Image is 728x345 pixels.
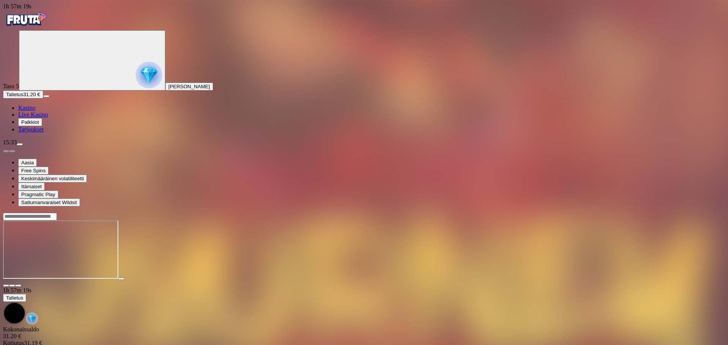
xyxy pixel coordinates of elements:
button: prev slide [3,150,9,152]
span: Talletus [6,92,23,97]
button: menu [43,95,49,97]
iframe: Journey to the West [3,220,118,279]
button: next slide [9,150,15,152]
a: gift-inverted iconTarjoukset [18,126,44,133]
img: reward progress [136,62,162,88]
span: 15:33 [3,139,17,145]
span: Keskimääräinen volatiliteetti [21,176,84,181]
button: Aasia [18,159,37,167]
button: [PERSON_NAME] [165,83,213,91]
button: menu [17,143,23,145]
div: 31.20 € [3,333,725,340]
button: Keskimääräinen volatiliteetti [18,175,87,183]
button: Sattumanvaraiset Wildsit [18,198,80,206]
nav: Primary [3,10,725,133]
button: reward iconPalkkiot [18,118,42,126]
span: 31.20 € [23,92,40,97]
button: chevron-down icon [9,284,15,287]
button: Pragmatic Play [18,190,58,198]
span: Palkkiot [21,119,39,125]
span: Taso 5 [3,83,19,89]
button: Talletus [3,294,26,302]
img: reward-icon [26,312,38,325]
span: Live Kasino [18,111,48,118]
button: fullscreen icon [15,284,21,287]
span: Itämaiset [21,184,42,189]
span: Free Spins [21,168,45,173]
button: play icon [118,278,124,280]
button: close icon [3,284,9,287]
span: Aasia [21,160,34,165]
span: Tarjoukset [18,126,44,133]
span: Kasino [18,105,35,111]
img: Fruta [3,10,49,29]
a: diamond iconKasino [18,105,35,111]
button: Free Spins [18,167,49,175]
button: Itämaiset [18,183,45,190]
span: [PERSON_NAME] [168,84,210,89]
div: Kokonaissaldo [3,326,725,340]
a: poker-chip iconLive Kasino [18,111,48,118]
span: Sattumanvaraiset Wildsit [21,200,77,205]
div: Game menu [3,287,725,326]
span: user session time [3,287,31,293]
input: Search [3,213,57,220]
button: reward progress [19,30,165,91]
span: Talletus [6,295,23,301]
a: Fruta [3,23,49,30]
span: Pragmatic Play [21,192,55,197]
button: Talletusplus icon31.20 € [3,91,43,98]
span: user session time [3,3,31,9]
